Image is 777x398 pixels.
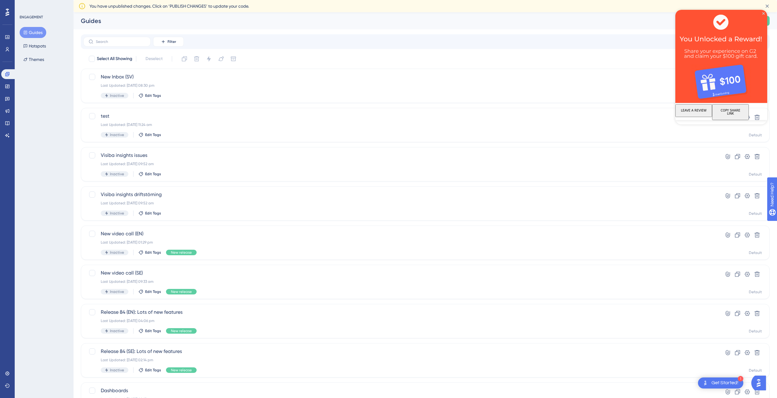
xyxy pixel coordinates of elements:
span: test [101,112,701,120]
button: Edit Tags [138,172,161,176]
div: Default [749,133,762,138]
div: Last Updated: [DATE] 02:14 pm [101,358,701,362]
span: Release 84 (SE): Lots of new features [101,348,701,355]
span: You have unpublished changes. Click on ‘PUBLISH CHANGES’ to update your code. [89,2,249,10]
button: Edit Tags [138,328,161,333]
button: Edit Tags [138,250,161,255]
span: New video call (EN) [101,230,701,237]
span: Inactive [110,250,124,255]
span: Inactive [110,132,124,137]
div: Default [749,250,762,255]
span: Inactive [110,328,124,333]
span: Edit Tags [145,250,161,255]
span: New release [171,368,192,373]
div: 1 [738,376,743,381]
div: Last Updated: [DATE] 01:29 pm [101,240,701,245]
span: Inactive [110,93,124,98]
span: New video call (SE) [101,269,701,277]
div: Default [749,329,762,334]
button: Edit Tags [138,368,161,373]
span: Edit Tags [145,93,161,98]
div: Last Updated: [DATE] 09:52 am [101,201,701,206]
div: Guides [81,17,664,25]
div: Default [749,290,762,294]
span: Edit Tags [145,289,161,294]
div: Get Started! [711,380,738,386]
span: Edit Tags [145,211,161,216]
div: Default [749,211,762,216]
span: New Inbox (SV) [101,73,701,81]
button: Hotspots [20,40,50,51]
span: Visiba insights driftstörning [101,191,701,198]
span: New release [171,289,192,294]
span: New release [171,250,192,255]
div: Last Updated: [DATE] 09:33 am [101,279,701,284]
div: Default [749,368,762,373]
span: Visiba insights issues [101,152,701,159]
button: Edit Tags [138,289,161,294]
span: Edit Tags [145,368,161,373]
div: Last Updated: [DATE] 09:52 am [101,161,701,166]
iframe: UserGuiding AI Assistant Launcher [751,374,770,392]
button: Edit Tags [138,132,161,137]
span: Filter [168,39,176,44]
img: launcher-image-alternative-text [702,379,709,387]
span: Release 84 (EN): Lots of new features [101,309,701,316]
span: New release [171,328,192,333]
div: Last Updated: [DATE] 11:24 am [101,122,701,127]
button: Themes [20,54,48,65]
div: Last Updated: [DATE] 08:30 pm [101,83,701,88]
input: Search [96,40,145,44]
div: Close Preview [87,2,89,5]
button: COPY SHARE LINK [37,94,74,110]
button: Edit Tags [138,93,161,98]
div: Open Get Started! checklist, remaining modules: 1 [698,377,743,389]
button: Edit Tags [138,211,161,216]
span: Inactive [110,211,124,216]
button: Deselect [140,53,168,64]
span: Need Help? [14,2,38,9]
span: Deselect [145,55,163,63]
span: Inactive [110,289,124,294]
div: Last Updated: [DATE] 04:06 pm [101,318,701,323]
button: Guides [20,27,46,38]
span: Dashboards [101,387,701,394]
span: Edit Tags [145,132,161,137]
div: ENGAGEMENT [20,15,43,20]
span: Select All Showing [97,55,132,63]
span: Inactive [110,172,124,176]
span: Edit Tags [145,172,161,176]
div: Default [749,172,762,177]
button: Filter [153,37,184,47]
span: Inactive [110,368,124,373]
span: Edit Tags [145,328,161,333]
